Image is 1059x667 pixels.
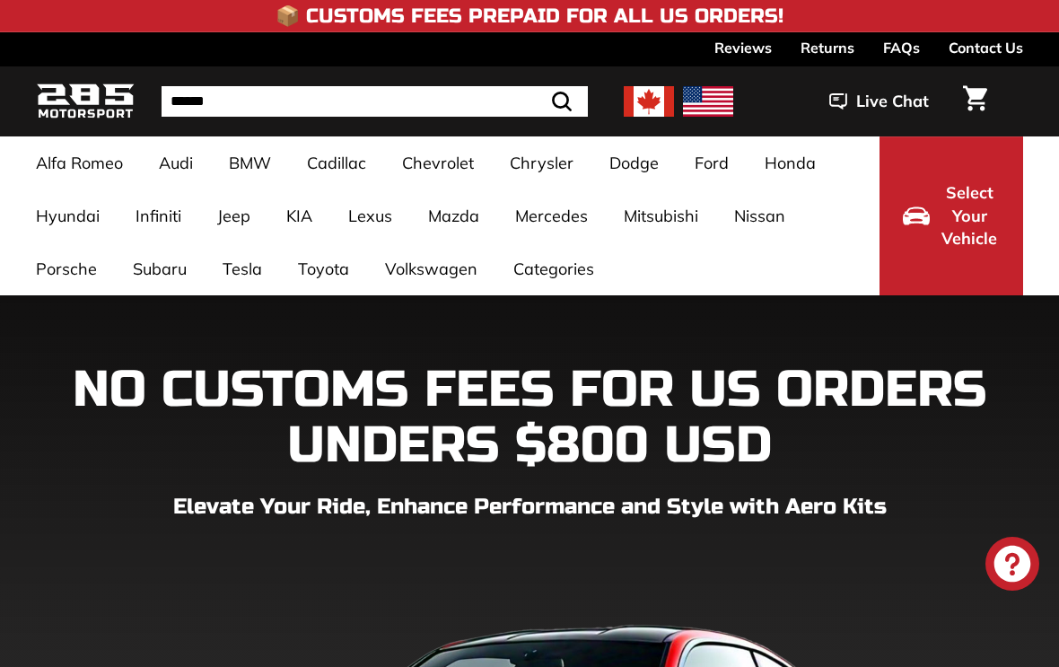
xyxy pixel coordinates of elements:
[384,136,492,189] a: Chevrolet
[591,136,677,189] a: Dodge
[980,537,1045,595] inbox-online-store-chat: Shopify online store chat
[199,189,268,242] a: Jeep
[495,242,612,295] a: Categories
[949,32,1023,63] a: Contact Us
[492,136,591,189] a: Chrysler
[36,363,1023,473] h1: NO CUSTOMS FEES FOR US ORDERS UNDERS $800 USD
[410,189,497,242] a: Mazda
[880,136,1023,295] button: Select Your Vehicle
[801,32,854,63] a: Returns
[268,189,330,242] a: KIA
[205,242,280,295] a: Tesla
[747,136,834,189] a: Honda
[330,189,410,242] a: Lexus
[952,71,998,132] a: Cart
[36,81,135,123] img: Logo_285_Motorsport_areodynamics_components
[141,136,211,189] a: Audi
[115,242,205,295] a: Subaru
[18,189,118,242] a: Hyundai
[36,491,1023,523] p: Elevate Your Ride, Enhance Performance and Style with Aero Kits
[18,136,141,189] a: Alfa Romeo
[606,189,716,242] a: Mitsubishi
[716,189,803,242] a: Nissan
[18,242,115,295] a: Porsche
[276,5,783,27] h4: 📦 Customs Fees Prepaid for All US Orders!
[162,86,588,117] input: Search
[677,136,747,189] a: Ford
[939,181,1000,250] span: Select Your Vehicle
[883,32,920,63] a: FAQs
[856,90,929,113] span: Live Chat
[289,136,384,189] a: Cadillac
[497,189,606,242] a: Mercedes
[367,242,495,295] a: Volkswagen
[280,242,367,295] a: Toyota
[118,189,199,242] a: Infiniti
[714,32,772,63] a: Reviews
[806,79,952,124] button: Live Chat
[211,136,289,189] a: BMW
